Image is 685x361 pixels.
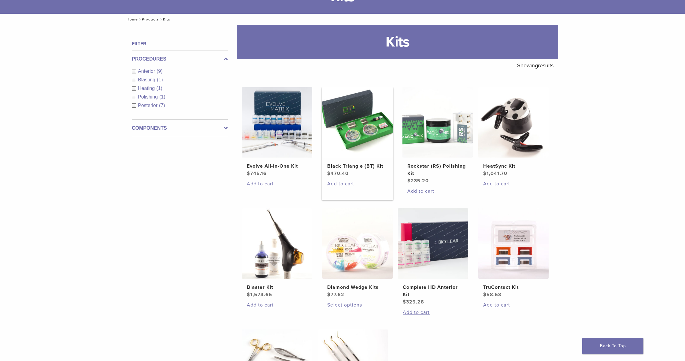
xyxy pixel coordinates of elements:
[138,86,156,91] span: Heating
[247,162,307,170] h2: Evolve All-in-One Kit
[478,208,549,298] a: TruContact KitTruContact Kit $58.68
[122,14,563,25] nav: Kits
[322,87,393,177] a: Black Triangle (BT) KitBlack Triangle (BT) Kit $470.40
[156,86,162,91] span: (1)
[327,292,331,298] span: $
[483,180,544,188] a: Add to cart: “HeatSync Kit”
[159,94,165,99] span: (1)
[403,299,406,305] span: $
[247,180,307,188] a: Add to cart: “Evolve All-in-One Kit”
[157,69,163,74] span: (9)
[407,178,429,184] bdi: 235.20
[483,292,487,298] span: $
[327,292,344,298] bdi: 77.62
[407,178,411,184] span: $
[142,17,159,21] a: Products
[322,208,393,279] img: Diamond Wedge Kits
[403,299,424,305] bdi: 329.28
[402,87,473,184] a: Rockstar (RS) Polishing KitRockstar (RS) Polishing Kit $235.20
[138,103,159,108] span: Posterior
[132,125,228,132] label: Components
[159,18,163,21] span: /
[138,69,157,74] span: Anterior
[322,87,393,158] img: Black Triangle (BT) Kit
[327,284,388,291] h2: Diamond Wedge Kits
[138,77,157,82] span: Blasting
[483,292,502,298] bdi: 58.68
[483,284,544,291] h2: TruContact Kit
[483,170,487,177] span: $
[247,170,267,177] bdi: 745.16
[402,87,473,158] img: Rockstar (RS) Polishing Kit
[582,338,643,354] a: Back To Top
[403,284,463,298] h2: Complete HD Anterior Kit
[247,284,307,291] h2: Blaster Kit
[159,103,165,108] span: (7)
[242,208,312,279] img: Blaster Kit
[403,309,463,316] a: Add to cart: “Complete HD Anterior Kit”
[327,162,388,170] h2: Black Triangle (BT) Kit
[327,170,349,177] bdi: 470.40
[327,170,331,177] span: $
[327,301,388,309] a: Select options for “Diamond Wedge Kits”
[237,25,558,59] h1: Kits
[125,17,138,21] a: Home
[138,94,159,99] span: Polishing
[247,301,307,309] a: Add to cart: “Blaster Kit”
[483,162,544,170] h2: HeatSync Kit
[157,77,163,82] span: (1)
[407,188,468,195] a: Add to cart: “Rockstar (RS) Polishing Kit”
[517,59,554,72] p: Showing results
[242,87,312,158] img: Evolve All-in-One Kit
[478,87,549,158] img: HeatSync Kit
[398,208,468,279] img: Complete HD Anterior Kit
[322,208,393,298] a: Diamond Wedge KitsDiamond Wedge Kits $77.62
[132,55,228,63] label: Procedures
[398,208,469,306] a: Complete HD Anterior KitComplete HD Anterior Kit $329.28
[242,208,313,298] a: Blaster KitBlaster Kit $1,574.66
[407,162,468,177] h2: Rockstar (RS) Polishing Kit
[247,292,250,298] span: $
[247,292,272,298] bdi: 1,574.66
[478,208,549,279] img: TruContact Kit
[132,40,228,47] h4: Filter
[247,170,250,177] span: $
[478,87,549,177] a: HeatSync KitHeatSync Kit $1,041.70
[483,301,544,309] a: Add to cart: “TruContact Kit”
[483,170,507,177] bdi: 1,041.70
[138,18,142,21] span: /
[327,180,388,188] a: Add to cart: “Black Triangle (BT) Kit”
[242,87,313,177] a: Evolve All-in-One KitEvolve All-in-One Kit $745.16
